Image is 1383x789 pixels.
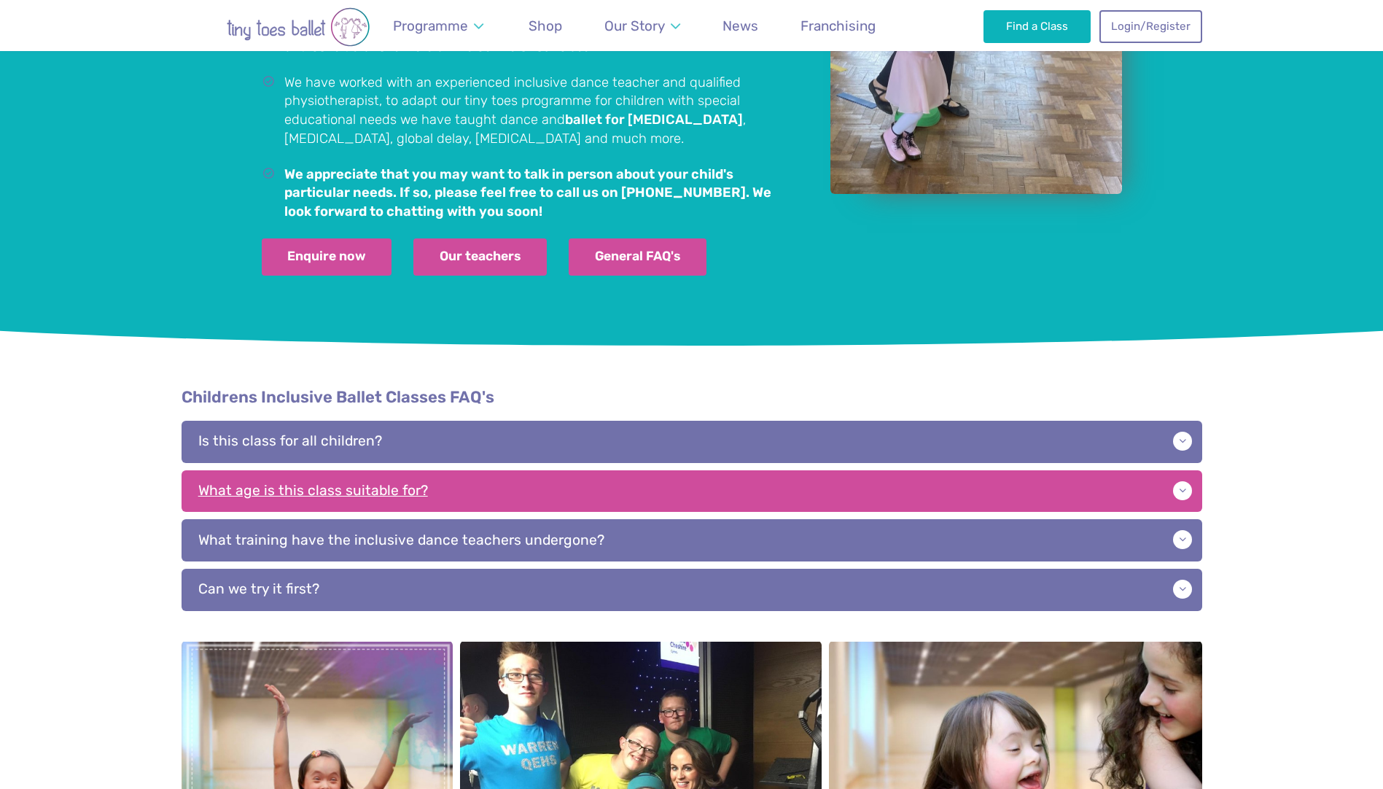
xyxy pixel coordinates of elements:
a: Login/Register [1099,10,1201,42]
span: Our Story [604,18,665,34]
p: What age is this class suitable for? [182,470,1202,513]
span: Programme [393,18,468,34]
img: tiny toes ballet [182,7,415,47]
p: Is this class for all children? [182,421,1202,463]
a: Franchising [794,9,883,43]
span: News [722,18,758,34]
a: Our teachers [413,238,547,276]
h4: Childrens Inclusive Ballet Classes FAQ's [182,386,1202,409]
a: Enquire now [262,238,392,276]
a: General FAQ's [569,238,706,276]
a: Shop [522,9,569,43]
p: Can we try it first? [182,569,1202,611]
a: Programme [386,9,491,43]
a: Find a Class [983,10,1091,42]
strong: We appreciate that you may want to talk in person about your child's particular needs. If so, ple... [284,166,771,220]
p: We have worked with an experienced inclusive dance teacher and qualified physiotherapist, to adap... [284,74,793,149]
a: ballet for [MEDICAL_DATA] [565,113,743,128]
span: Shop [529,18,562,34]
a: News [716,9,765,43]
span: Franchising [800,18,876,34]
p: What training have the inclusive dance teachers undergone? [182,519,1202,561]
a: Our Story [597,9,687,43]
